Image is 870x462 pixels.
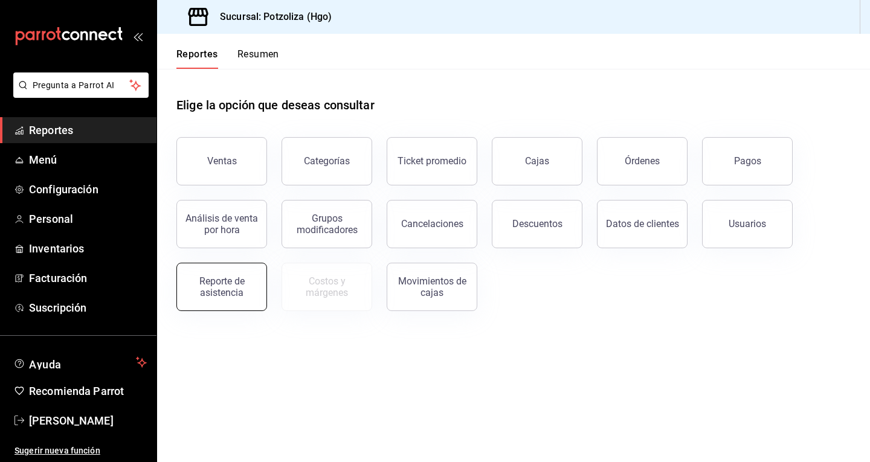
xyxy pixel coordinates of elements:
[237,48,279,69] button: Resumen
[184,275,259,298] div: Reporte de asistencia
[734,155,761,167] div: Pagos
[492,200,582,248] button: Descuentos
[176,48,218,69] button: Reportes
[29,300,147,316] span: Suscripción
[282,263,372,311] button: Contrata inventarios para ver este reporte
[176,263,267,311] button: Reporte de asistencia
[29,270,147,286] span: Facturación
[387,200,477,248] button: Cancelaciones
[29,412,147,429] span: [PERSON_NAME]
[207,155,237,167] div: Ventas
[29,355,131,370] span: Ayuda
[184,213,259,236] div: Análisis de venta por hora
[304,155,350,167] div: Categorías
[387,137,477,185] button: Ticket promedio
[282,200,372,248] button: Grupos modificadores
[29,383,147,399] span: Recomienda Parrot
[597,137,688,185] button: Órdenes
[398,155,466,167] div: Ticket promedio
[29,181,147,197] span: Configuración
[282,137,372,185] button: Categorías
[29,152,147,168] span: Menú
[702,137,793,185] button: Pagos
[401,218,463,229] div: Cancelaciones
[33,79,130,92] span: Pregunta a Parrot AI
[512,218,562,229] div: Descuentos
[606,218,679,229] div: Datos de clientes
[729,218,766,229] div: Usuarios
[492,137,582,185] button: Cajas
[14,444,147,457] span: Sugerir nueva función
[133,31,143,41] button: open_drawer_menu
[13,72,149,98] button: Pregunta a Parrot AI
[289,275,364,298] div: Costos y márgenes
[176,200,267,248] button: Análisis de venta por hora
[387,263,477,311] button: Movimientos de cajas
[210,10,332,24] h3: Sucursal: Potzoliza (Hgo)
[29,211,147,227] span: Personal
[8,88,149,100] a: Pregunta a Parrot AI
[176,137,267,185] button: Ventas
[625,155,660,167] div: Órdenes
[176,48,279,69] div: navigation tabs
[597,200,688,248] button: Datos de clientes
[525,155,549,167] div: Cajas
[395,275,469,298] div: Movimientos de cajas
[702,200,793,248] button: Usuarios
[289,213,364,236] div: Grupos modificadores
[29,122,147,138] span: Reportes
[176,96,375,114] h1: Elige la opción que deseas consultar
[29,240,147,257] span: Inventarios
